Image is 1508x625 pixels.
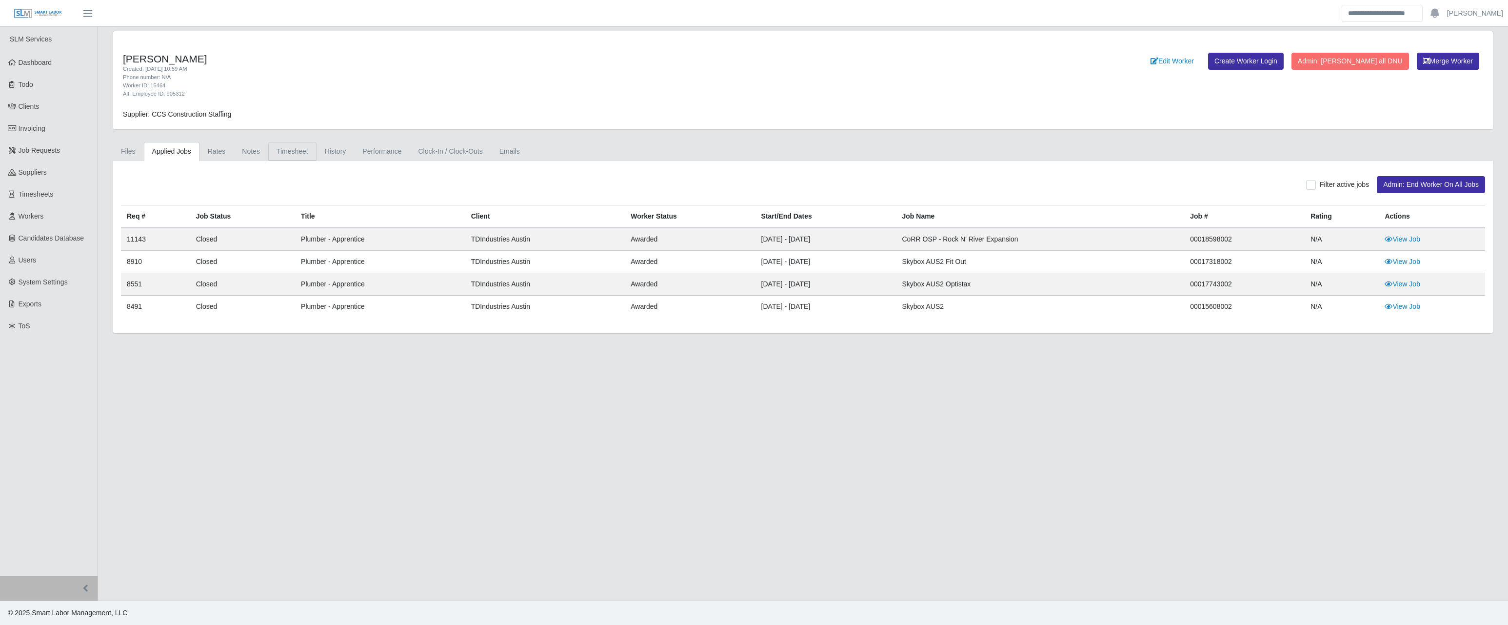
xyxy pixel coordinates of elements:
[1342,5,1423,22] input: Search
[121,251,190,273] td: 8910
[491,142,528,161] a: Emails
[625,205,755,228] th: Worker Status
[755,296,896,318] td: [DATE] - [DATE]
[121,228,190,251] td: 11143
[1144,53,1200,70] a: Edit Worker
[1385,258,1420,265] a: View Job
[354,142,410,161] a: Performance
[113,142,144,161] a: Files
[295,251,465,273] td: Plumber - Apprentice
[19,146,60,154] span: Job Requests
[190,228,295,251] td: Closed
[1184,251,1305,273] td: 00017318002
[465,273,625,296] td: TDIndustries Austin
[896,273,1185,296] td: Skybox AUS2 Optistax
[268,142,317,161] a: Timesheet
[1305,296,1379,318] td: N/A
[19,256,37,264] span: Users
[465,251,625,273] td: TDIndustries Austin
[1184,228,1305,251] td: 00018598002
[896,205,1185,228] th: Job Name
[1377,176,1485,193] button: Admin: End Worker On All Jobs
[1417,53,1479,70] button: Merge Worker
[190,296,295,318] td: Closed
[755,228,896,251] td: [DATE] - [DATE]
[625,273,755,296] td: awarded
[123,73,910,81] div: Phone number: N/A
[144,142,199,161] a: Applied Jobs
[755,251,896,273] td: [DATE] - [DATE]
[295,273,465,296] td: Plumber - Apprentice
[123,90,910,98] div: Alt. Employee ID: 905312
[121,205,190,228] th: Req #
[190,251,295,273] td: Closed
[19,168,47,176] span: Suppliers
[121,296,190,318] td: 8491
[234,142,268,161] a: Notes
[1305,205,1379,228] th: Rating
[1385,235,1420,243] a: View Job
[625,251,755,273] td: awarded
[295,205,465,228] th: Title
[1305,228,1379,251] td: N/A
[1385,302,1420,310] a: View Job
[19,278,68,286] span: System Settings
[465,296,625,318] td: TDIndustries Austin
[896,228,1185,251] td: CoRR OSP - Rock N' River Expansion
[1291,53,1409,70] button: Admin: [PERSON_NAME] all DNU
[1379,205,1485,228] th: Actions
[19,124,45,132] span: Invoicing
[19,234,84,242] span: Candidates Database
[19,300,41,308] span: Exports
[755,205,896,228] th: Start/End Dates
[121,273,190,296] td: 8551
[19,322,30,330] span: ToS
[14,8,62,19] img: SLM Logo
[896,296,1185,318] td: Skybox AUS2
[1305,251,1379,273] td: N/A
[190,205,295,228] th: Job Status
[1447,8,1503,19] a: [PERSON_NAME]
[295,228,465,251] td: Plumber - Apprentice
[755,273,896,296] td: [DATE] - [DATE]
[1305,273,1379,296] td: N/A
[19,190,54,198] span: Timesheets
[1184,273,1305,296] td: 00017743002
[465,228,625,251] td: TDIndustries Austin
[410,142,491,161] a: Clock-In / Clock-Outs
[465,205,625,228] th: Client
[190,273,295,296] td: Closed
[19,212,44,220] span: Workers
[625,228,755,251] td: awarded
[19,81,33,88] span: Todo
[1208,53,1284,70] a: Create Worker Login
[8,609,127,617] span: © 2025 Smart Labor Management, LLC
[1320,181,1369,188] span: Filter active jobs
[123,65,910,73] div: Created: [DATE] 10:59 AM
[625,296,755,318] td: awarded
[199,142,234,161] a: Rates
[1385,280,1420,288] a: View Job
[317,142,355,161] a: History
[896,251,1185,273] td: Skybox AUS2 Fit Out
[123,110,231,118] span: Supplier: CCS Construction Staffing
[1184,296,1305,318] td: 00015608002
[295,296,465,318] td: Plumber - Apprentice
[19,59,52,66] span: Dashboard
[19,102,40,110] span: Clients
[123,53,910,65] h4: [PERSON_NAME]
[123,81,910,90] div: Worker ID: 15464
[10,35,52,43] span: SLM Services
[1184,205,1305,228] th: Job #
